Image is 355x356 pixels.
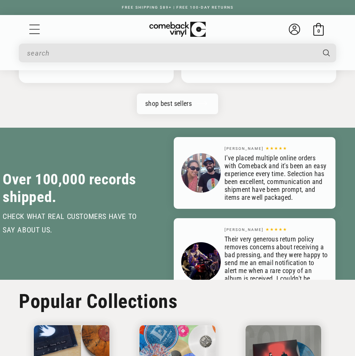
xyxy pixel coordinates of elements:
img: ComebackVinyl.com [149,22,206,37]
p: ★★★★★ [265,224,287,230]
input: When autocomplete results are available use up and down arrows to review and enter to select [27,45,315,61]
div: Search [19,44,336,62]
summary: Menu [28,23,41,36]
img: Brian J. [181,152,221,191]
img: Mark V. [181,241,221,280]
a: shop best sellers [137,94,218,114]
p: I've placed multiple online orders with Comeback and it's been an easy experience every time. Sel... [225,152,328,200]
p: Check what real customers have to say about us. [3,210,138,237]
p: [PERSON_NAME] [225,144,264,151]
h2: Over 100,000 records shipped. [3,170,138,206]
h2: Popular Collections [19,289,177,314]
button: Search [316,44,337,62]
p: Their very generous return policy removes concerns about receiving a bad pressing, and they were ... [225,234,328,297]
a: FREE SHIPPING $89+ | FREE 100-DAY RETURNS [114,5,241,9]
p: ★★★★★ [265,143,287,149]
span: 0 [317,28,320,34]
p: [PERSON_NAME] [225,225,264,232]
